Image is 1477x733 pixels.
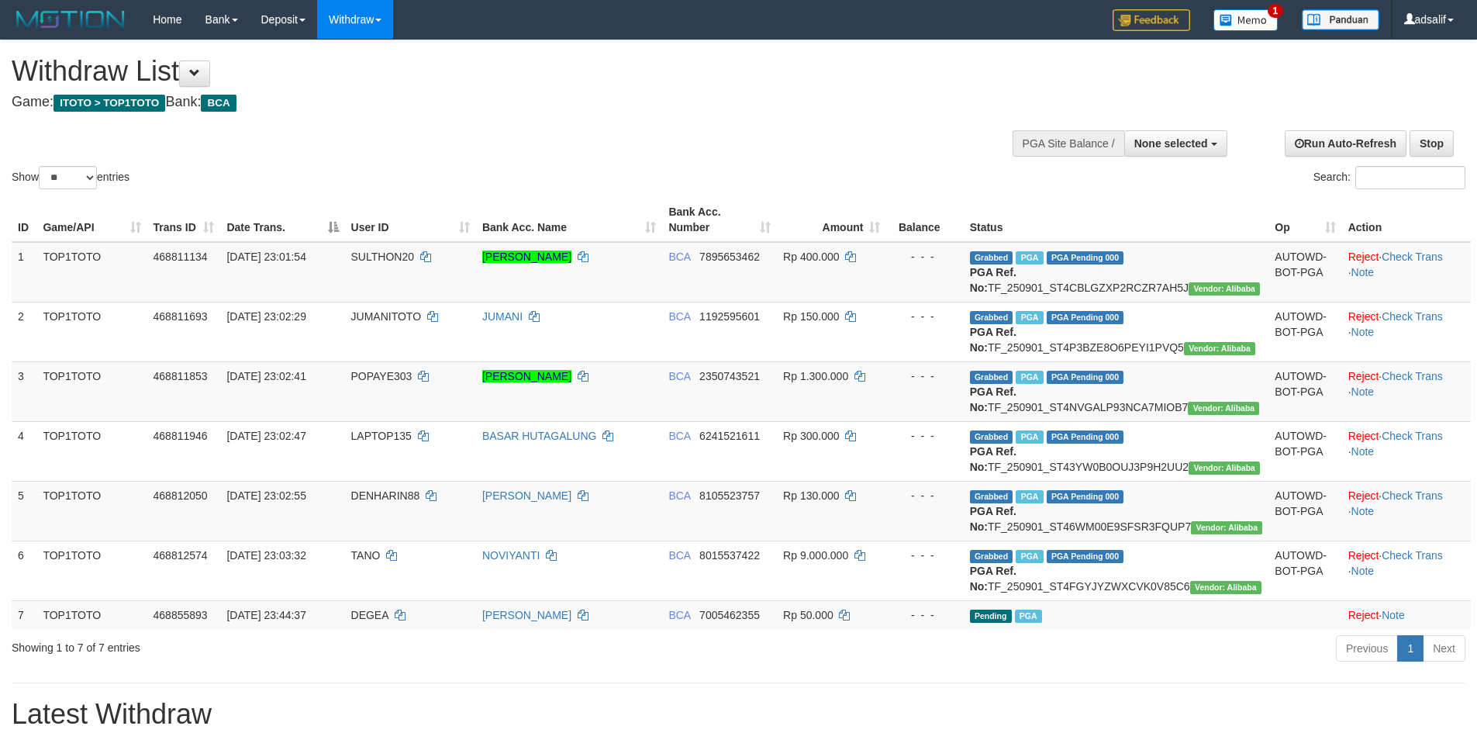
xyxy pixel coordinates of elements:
span: 468811946 [154,430,208,442]
a: Stop [1410,130,1454,157]
a: Reject [1348,609,1379,621]
span: PGA Pending [1047,311,1124,324]
a: Note [1351,565,1375,577]
td: TF_250901_ST4FGYJYZWXCVK0V85C6 [964,541,1269,600]
span: Rp 150.000 [783,310,839,323]
span: SULTHON20 [351,251,414,263]
td: TOP1TOTO [36,302,147,361]
span: Marked by adsalif [1015,610,1042,623]
td: AUTOWD-BOT-PGA [1268,242,1341,303]
span: LAPTOP135 [351,430,412,442]
span: Grabbed [970,251,1013,265]
span: BCA [668,370,690,382]
span: [DATE] 23:02:41 [226,370,305,382]
td: · · [1342,541,1471,600]
span: 468811853 [154,370,208,382]
td: AUTOWD-BOT-PGA [1268,481,1341,541]
span: Marked by adsalif [1016,490,1043,503]
div: - - - [892,368,957,384]
a: Reject [1348,430,1379,442]
h4: Game: Bank: [12,95,969,110]
td: TOP1TOTO [36,481,147,541]
th: Balance [886,198,963,242]
th: Op: activate to sort column ascending [1268,198,1341,242]
span: Vendor URL: https://settle4.1velocity.biz [1184,342,1255,355]
h1: Latest Withdraw [12,699,1465,730]
b: PGA Ref. No: [970,445,1016,473]
img: panduan.png [1302,9,1379,30]
th: Bank Acc. Name: activate to sort column ascending [476,198,663,242]
span: 468811693 [154,310,208,323]
span: Copy 7895653462 to clipboard [699,251,760,263]
span: TANO [351,549,381,562]
b: PGA Ref. No: [970,505,1016,533]
td: 1 [12,242,36,303]
a: Check Trans [1382,430,1443,442]
td: · · [1342,242,1471,303]
select: Showentries [39,166,97,189]
td: TF_250901_ST4CBLGZXP2RCZR7AH5J [964,242,1269,303]
a: Check Trans [1382,489,1443,502]
td: 7 [12,600,36,629]
span: Vendor URL: https://settle4.1velocity.biz [1188,402,1259,415]
span: Copy 8015537422 to clipboard [699,549,760,562]
span: Rp 50.000 [783,609,833,621]
span: Vendor URL: https://settle4.1velocity.biz [1189,462,1260,475]
td: TF_250901_ST4P3BZE8O6PEYI1PVQ5 [964,302,1269,361]
th: Action [1342,198,1471,242]
span: Vendor URL: https://settle4.1velocity.biz [1189,282,1260,296]
a: [PERSON_NAME] [482,251,571,263]
span: 468811134 [154,251,208,263]
img: Feedback.jpg [1113,9,1190,31]
span: Vendor URL: https://settle4.1velocity.biz [1190,581,1261,594]
label: Search: [1313,166,1465,189]
th: Date Trans.: activate to sort column descending [220,198,344,242]
span: [DATE] 23:44:37 [226,609,305,621]
td: AUTOWD-BOT-PGA [1268,541,1341,600]
td: AUTOWD-BOT-PGA [1268,361,1341,421]
span: Rp 300.000 [783,430,839,442]
span: 1 [1268,4,1284,18]
a: Previous [1336,635,1398,662]
span: Grabbed [970,550,1013,563]
span: Marked by adsalif [1016,311,1043,324]
img: MOTION_logo.png [12,8,129,31]
span: BCA [668,251,690,263]
div: - - - [892,249,957,265]
span: Copy 8105523757 to clipboard [699,489,760,502]
td: AUTOWD-BOT-PGA [1268,302,1341,361]
b: PGA Ref. No: [970,326,1016,354]
span: Marked by adsalif [1016,430,1043,444]
td: TOP1TOTO [36,421,147,481]
span: [DATE] 23:02:29 [226,310,305,323]
a: JUMANI [482,310,523,323]
span: PGA Pending [1047,490,1124,503]
b: PGA Ref. No: [970,386,1016,413]
th: Game/API: activate to sort column ascending [36,198,147,242]
td: 6 [12,541,36,600]
span: BCA [668,489,690,502]
input: Search: [1355,166,1465,189]
a: Check Trans [1382,251,1443,263]
span: Copy 7005462355 to clipboard [699,609,760,621]
td: TF_250901_ST46WM00E9SFSR3FQUP7 [964,481,1269,541]
h1: Withdraw List [12,56,969,87]
span: Pending [970,610,1012,623]
td: 4 [12,421,36,481]
div: - - - [892,488,957,503]
span: Copy 2350743521 to clipboard [699,370,760,382]
th: Bank Acc. Number: activate to sort column ascending [662,198,777,242]
a: Reject [1348,251,1379,263]
span: PGA Pending [1047,371,1124,384]
a: [PERSON_NAME] [482,609,571,621]
b: PGA Ref. No: [970,565,1016,593]
td: AUTOWD-BOT-PGA [1268,421,1341,481]
span: POPAYE303 [351,370,412,382]
a: Next [1423,635,1465,662]
span: DENHARIN88 [351,489,420,502]
a: Run Auto-Refresh [1285,130,1406,157]
th: User ID: activate to sort column ascending [345,198,476,242]
td: · · [1342,302,1471,361]
span: Grabbed [970,430,1013,444]
a: Note [1351,505,1375,517]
